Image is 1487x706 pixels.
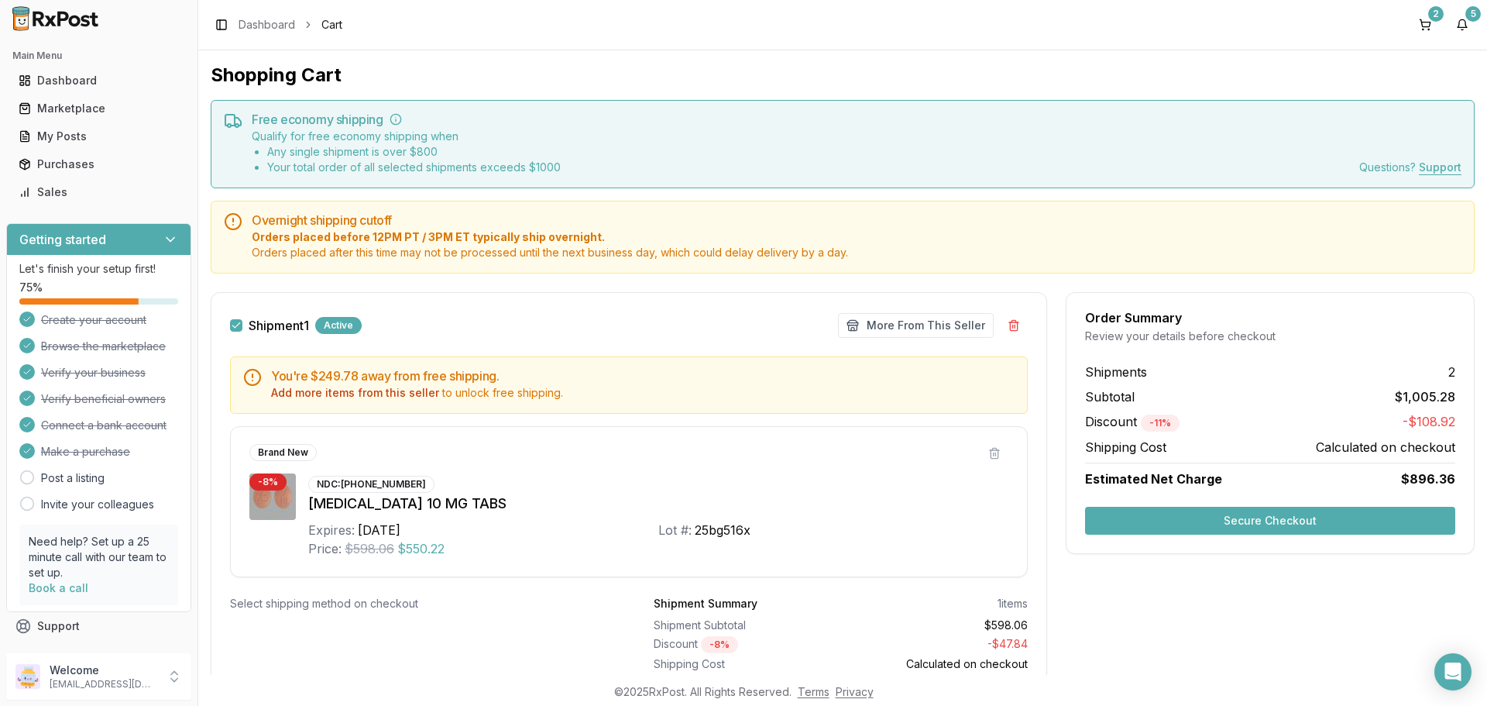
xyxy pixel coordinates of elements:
[1395,387,1455,406] span: $1,005.28
[1359,160,1461,175] div: Questions?
[252,245,1461,260] span: Orders placed after this time may not be processed until the next business day, which could delay...
[12,95,185,122] a: Marketplace
[1085,312,1455,324] div: Order Summary
[798,685,829,698] a: Terms
[1141,415,1180,432] div: - 11 %
[654,656,835,672] div: Shipping Cost
[308,493,1008,515] div: [MEDICAL_DATA] 10 MG TABS
[12,178,185,206] a: Sales
[308,521,355,539] div: Expires:
[658,521,692,539] div: Lot #:
[1085,387,1135,406] span: Subtotal
[836,685,874,698] a: Privacy
[6,640,191,668] button: Feedback
[1448,363,1455,381] span: 2
[252,229,1461,245] span: Orders placed before 12PM PT / 3PM ET typically ship overnight.
[315,317,362,334] div: Active
[6,612,191,640] button: Support
[12,150,185,178] a: Purchases
[847,636,1029,653] div: - $47.84
[1403,412,1455,432] span: -$108.92
[397,539,445,558] span: $550.22
[308,539,342,558] div: Price:
[6,180,191,205] button: Sales
[6,96,191,121] button: Marketplace
[12,50,185,62] h2: Main Menu
[19,230,106,249] h3: Getting started
[239,17,342,33] nav: breadcrumb
[41,391,166,407] span: Verify beneficial owners
[1085,363,1147,381] span: Shipments
[267,160,561,175] li: Your total order of all selected shipments exceeds $ 1000
[345,539,394,558] span: $598.06
[41,365,146,381] span: Verify your business
[41,497,154,512] a: Invite your colleagues
[19,101,179,116] div: Marketplace
[695,521,750,539] div: 25bg516x
[1085,507,1455,535] button: Secure Checkout
[19,157,179,172] div: Purchases
[6,68,191,93] button: Dashboard
[252,214,1461,226] h5: Overnight shipping cutoff
[12,122,185,150] a: My Posts
[1085,414,1180,429] span: Discount
[1085,329,1455,344] div: Review your details before checkout
[1434,653,1472,691] div: Open Intercom Messenger
[19,73,179,88] div: Dashboard
[19,184,179,200] div: Sales
[267,144,561,160] li: Any single shipment is over $ 800
[19,129,179,144] div: My Posts
[211,63,1475,88] h1: Shopping Cart
[41,418,167,433] span: Connect a bank account
[252,129,561,175] div: Qualify for free economy shipping when
[847,656,1029,672] div: Calculated on checkout
[1316,438,1455,456] span: Calculated on checkout
[701,636,738,653] div: - 8 %
[271,385,439,401] button: Add more items from this seller
[6,6,105,31] img: RxPost Logo
[41,470,105,486] a: Post a listing
[654,618,835,633] div: Shipment Subtotal
[271,385,1015,401] div: to unlock free shipping.
[6,152,191,177] button: Purchases
[19,261,178,277] p: Let's finish your setup first!
[249,474,287,491] div: - 8 %
[41,339,166,354] span: Browse the marketplace
[239,17,295,33] a: Dashboard
[41,312,146,328] span: Create your account
[1085,438,1166,456] span: Shipping Cost
[37,646,90,662] span: Feedback
[358,521,400,539] div: [DATE]
[249,444,317,461] div: Brand New
[1413,12,1437,37] button: 2
[230,596,604,611] div: Select shipping method on checkout
[50,678,157,691] p: [EMAIL_ADDRESS][DOMAIN_NAME]
[654,596,757,611] div: Shipment Summary
[29,534,169,580] p: Need help? Set up a 25 minute call with our team to set up.
[6,124,191,149] button: My Posts
[252,113,1461,126] h5: Free economy shipping
[654,636,835,653] div: Discount
[249,474,296,520] img: Xarelto 10 MG TABS
[1401,470,1455,488] span: $896.36
[1450,12,1475,37] button: 5
[50,663,157,678] p: Welcome
[19,280,43,295] span: 75 %
[15,664,40,689] img: User avatar
[1465,6,1481,22] div: 5
[838,313,994,338] button: More From This Seller
[12,67,185,95] a: Dashboard
[249,319,309,332] label: Shipment 1
[308,476,434,493] div: NDC: [PHONE_NUMBER]
[1085,471,1222,487] span: Estimated Net Charge
[29,581,88,594] a: Book a call
[1428,6,1444,22] div: 2
[41,444,130,460] span: Make a purchase
[847,618,1029,633] div: $598.06
[998,596,1028,611] div: 1 items
[271,370,1015,382] h5: You're $249.78 away from free shipping.
[321,17,342,33] span: Cart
